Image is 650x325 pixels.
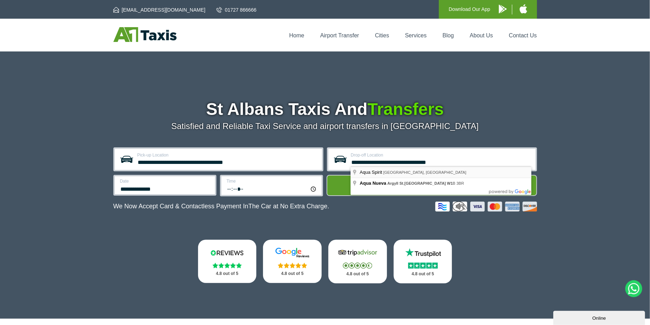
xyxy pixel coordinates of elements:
[405,32,427,38] a: Services
[113,27,177,42] img: A1 Taxis St Albans LTD
[499,5,507,13] img: A1 Taxis Android App
[442,32,454,38] a: Blog
[401,270,445,278] p: 4.8 out of 5
[206,269,249,278] p: 4.8 out of 5
[336,247,379,258] img: Tripadvisor
[248,203,329,210] span: The Car at No Extra Charge.
[343,263,372,269] img: Stars
[327,175,537,196] button: Get Quote
[271,247,314,258] img: Google
[328,240,387,283] a: Tripadvisor Stars 4.8 out of 5
[387,181,464,185] span: , B 3BR
[449,5,490,14] p: Download Our App
[137,153,318,157] label: Pick-up Location
[206,247,248,258] img: Reviews.io
[351,153,531,157] label: Drop-off Location
[213,263,242,268] img: Stars
[113,101,537,118] h1: St Albans Taxis And
[360,170,383,175] span: Aqua Spirit
[320,32,359,38] a: Airport Transfer
[278,263,307,268] img: Stars
[520,4,527,13] img: A1 Taxis iPhone App
[113,6,205,13] a: [EMAIL_ADDRESS][DOMAIN_NAME]
[470,32,493,38] a: About Us
[394,240,452,283] a: Trustpilot Stars 4.8 out of 5
[198,240,257,283] a: Reviews.io Stars 4.8 out of 5
[383,170,466,174] span: [GEOGRAPHIC_DATA], [GEOGRAPHIC_DATA]
[227,179,317,183] label: Time
[402,247,444,258] img: Trustpilot
[368,100,444,118] span: Transfers
[387,181,403,185] span: Argyll St
[447,181,453,185] span: W1
[509,32,537,38] a: Contact Us
[120,179,211,183] label: Date
[289,32,304,38] a: Home
[263,240,322,283] a: Google Stars 4.8 out of 5
[216,6,257,13] a: 01727 866666
[408,263,438,269] img: Stars
[360,180,386,186] span: Aqua Nueva
[375,32,389,38] a: Cities
[553,309,646,325] iframe: chat widget
[435,202,537,211] img: Credit And Debit Cards
[271,269,314,278] p: 4.8 out of 5
[113,203,329,210] p: We Now Accept Card & Contactless Payment In
[404,181,446,185] span: [GEOGRAPHIC_DATA]
[336,270,379,278] p: 4.8 out of 5
[113,121,537,131] p: Satisfied and Reliable Taxi Service and airport transfers in [GEOGRAPHIC_DATA]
